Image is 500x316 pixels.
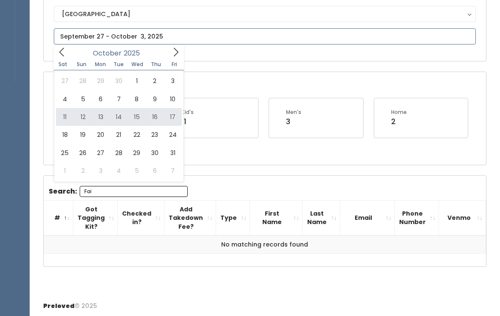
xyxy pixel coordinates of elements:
div: 2 [391,116,407,127]
span: October 16, 2025 [146,108,164,126]
span: October 6, 2025 [92,90,110,108]
span: October [93,50,122,57]
span: October 7, 2025 [110,90,128,108]
span: October 4, 2025 [56,90,74,108]
span: October 24, 2025 [164,126,181,144]
div: Home [391,108,407,116]
span: Sun [72,62,91,67]
span: October 31, 2025 [164,144,181,162]
span: October 17, 2025 [164,108,181,126]
span: October 22, 2025 [128,126,146,144]
span: Mon [91,62,110,67]
span: Fri [165,62,184,67]
span: November 7, 2025 [164,162,181,180]
span: September 28, 2025 [74,72,92,90]
span: Wed [128,62,147,67]
span: October 23, 2025 [146,126,164,144]
label: Search: [49,186,188,197]
span: October 18, 2025 [56,126,74,144]
span: October 3, 2025 [164,72,181,90]
div: Kid's [181,108,194,116]
span: October 30, 2025 [146,144,164,162]
div: © 2025 [43,295,97,310]
span: September 29, 2025 [92,72,110,90]
span: October 14, 2025 [110,108,128,126]
span: November 4, 2025 [110,162,128,180]
span: Preloved [43,302,75,310]
span: October 9, 2025 [146,90,164,108]
input: Search: [80,186,188,197]
span: Thu [147,62,165,67]
span: October 2, 2025 [146,72,164,90]
input: September 27 - October 3, 2025 [54,28,476,44]
div: [GEOGRAPHIC_DATA] [62,9,468,19]
th: Checked in?: activate to sort column ascending [118,200,164,236]
button: [GEOGRAPHIC_DATA] [54,6,476,22]
span: November 6, 2025 [146,162,164,180]
span: October 8, 2025 [128,90,146,108]
th: #: activate to sort column descending [44,200,73,236]
th: Last Name: activate to sort column ascending [303,200,340,236]
span: Sat [54,62,72,67]
span: November 3, 2025 [92,162,110,180]
span: October 15, 2025 [128,108,146,126]
th: First Name: activate to sort column ascending [250,200,303,236]
span: October 1, 2025 [128,72,146,90]
span: October 19, 2025 [74,126,92,144]
th: Add Takedown Fee?: activate to sort column ascending [164,200,216,236]
span: November 1, 2025 [56,162,74,180]
div: 11 [181,116,194,127]
td: No matching records found [44,236,486,254]
th: Phone Number: activate to sort column ascending [394,200,439,236]
span: October 28, 2025 [110,144,128,162]
span: September 27, 2025 [56,72,74,90]
span: October 10, 2025 [164,90,181,108]
span: October 27, 2025 [92,144,110,162]
span: October 5, 2025 [74,90,92,108]
th: Type: activate to sort column ascending [216,200,250,236]
span: October 20, 2025 [92,126,110,144]
span: September 30, 2025 [110,72,128,90]
th: Venmo: activate to sort column ascending [439,200,486,236]
span: October 13, 2025 [92,108,110,126]
span: October 26, 2025 [74,144,92,162]
div: 3 [286,116,301,127]
span: October 21, 2025 [110,126,128,144]
span: Tue [109,62,128,67]
span: November 2, 2025 [74,162,92,180]
div: Men's [286,108,301,116]
span: October 11, 2025 [56,108,74,126]
span: October 29, 2025 [128,144,146,162]
th: Got Tagging Kit?: activate to sort column ascending [73,200,118,236]
span: October 12, 2025 [74,108,92,126]
span: October 25, 2025 [56,144,74,162]
span: November 5, 2025 [128,162,146,180]
th: Email: activate to sort column ascending [340,200,395,236]
input: Year [122,48,147,58]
